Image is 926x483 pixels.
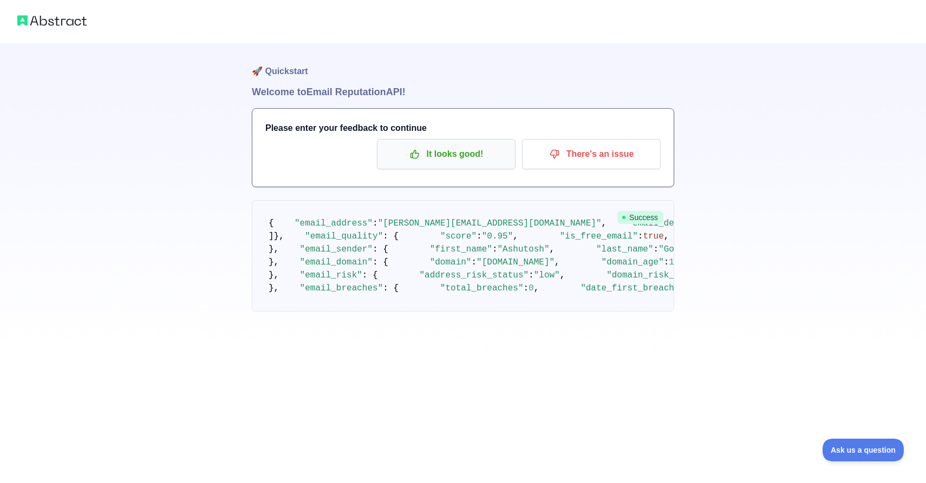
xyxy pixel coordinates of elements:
span: "email_domain" [300,257,373,267]
span: : { [373,257,388,267]
iframe: Toggle Customer Support [823,439,904,461]
span: : { [383,283,399,293]
span: , [550,244,555,254]
span: "last_name" [596,244,654,254]
span: : { [362,270,378,280]
span: : [373,219,378,228]
span: "domain_risk_status" [607,270,710,280]
span: "address_risk_status" [419,270,529,280]
button: There's an issue [522,139,661,169]
span: , [534,283,539,293]
span: "score" [440,231,477,241]
span: : [477,231,482,241]
span: : [529,270,534,280]
span: "total_breaches" [440,283,524,293]
span: : [664,257,669,267]
span: "0.95" [482,231,513,241]
span: true [643,231,663,241]
span: : { [383,231,399,241]
span: "domain_age" [602,257,664,267]
span: "email_quality" [305,231,383,241]
button: It looks good! [377,139,516,169]
p: There's an issue [530,145,653,163]
span: "domain" [430,257,472,267]
span: : [523,283,529,293]
h3: Please enter your feedback to continue [265,122,661,135]
span: , [555,257,560,267]
span: "email_address" [295,219,373,228]
p: It looks good! [385,145,507,163]
span: 10972 [669,257,695,267]
img: Abstract logo [17,13,87,28]
span: { [269,219,274,228]
span: : [471,257,477,267]
span: "Ashutosh" [497,244,549,254]
span: "email_breaches" [300,283,383,293]
span: , [560,270,565,280]
span: 0 [529,283,534,293]
span: "Goyal" [658,244,695,254]
span: , [513,231,518,241]
span: : { [373,244,388,254]
span: "[DOMAIN_NAME]" [477,257,555,267]
span: , [664,231,669,241]
span: : [654,244,659,254]
span: , [602,219,607,228]
span: "low" [534,270,560,280]
span: "first_name" [430,244,492,254]
span: "email_risk" [300,270,362,280]
span: "is_free_email" [560,231,638,241]
h1: Welcome to Email Reputation API! [252,84,674,100]
span: "date_first_breached" [581,283,690,293]
span: : [492,244,498,254]
span: "email_sender" [300,244,373,254]
span: : [638,231,643,241]
span: "[PERSON_NAME][EMAIL_ADDRESS][DOMAIN_NAME]" [378,219,602,228]
span: Success [617,211,663,224]
h1: 🚀 Quickstart [252,43,674,84]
